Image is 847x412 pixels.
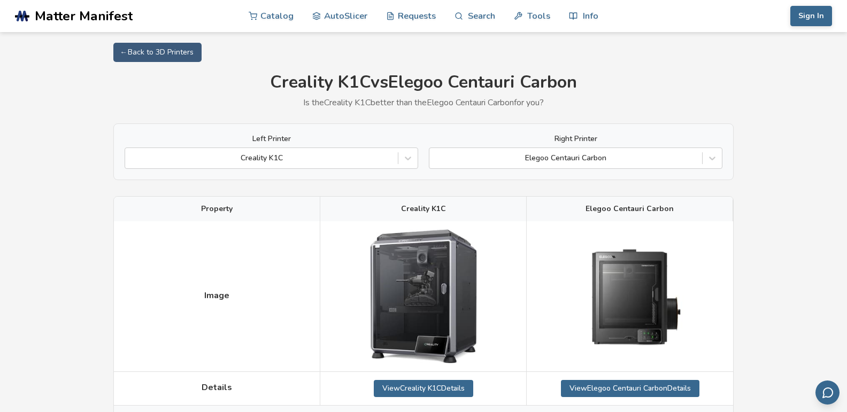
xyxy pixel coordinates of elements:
[374,380,473,397] a: ViewCreality K1CDetails
[204,291,229,300] span: Image
[201,205,233,213] span: Property
[561,380,699,397] a: ViewElegoo Centauri CarbonDetails
[113,43,202,62] a: ← Back to 3D Printers
[370,229,477,363] img: Creality K1C
[790,6,832,26] button: Sign In
[130,154,133,162] input: Creality K1C
[125,135,418,143] label: Left Printer
[576,235,683,358] img: Elegoo Centauri Carbon
[113,73,734,92] h1: Creality K1C vs Elegoo Centauri Carbon
[113,98,734,107] p: Is the Creality K1C better than the Elegoo Centauri Carbon for you?
[586,205,674,213] span: Elegoo Centauri Carbon
[429,135,722,143] label: Right Printer
[202,383,232,392] span: Details
[401,205,446,213] span: Creality K1C
[815,380,840,405] button: Send feedback via email
[35,9,133,24] span: Matter Manifest
[435,154,437,162] input: Elegoo Centauri Carbon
